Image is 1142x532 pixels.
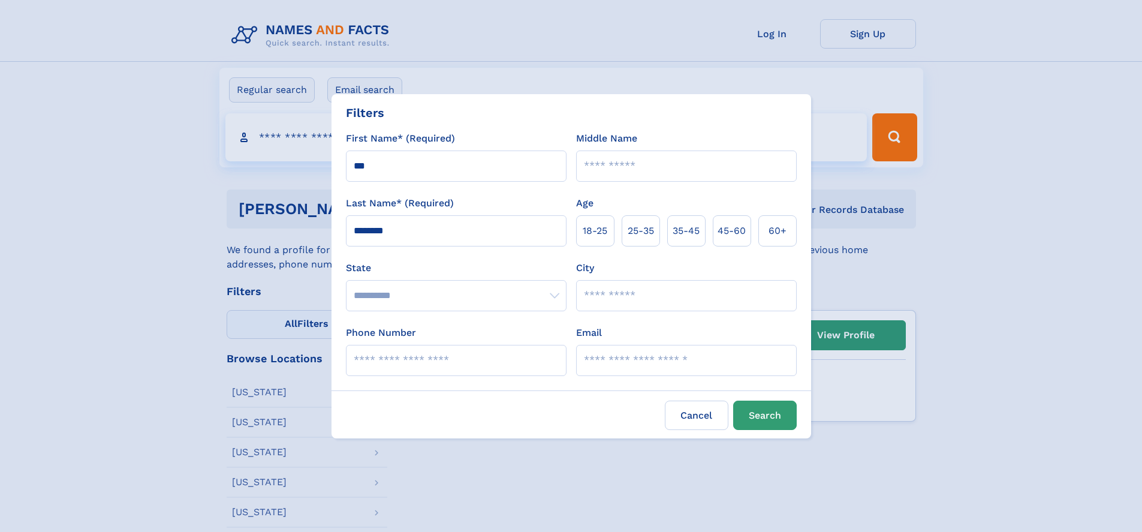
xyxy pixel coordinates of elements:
[346,196,454,211] label: Last Name* (Required)
[346,104,384,122] div: Filters
[733,401,797,430] button: Search
[673,224,700,238] span: 35‑45
[718,224,746,238] span: 45‑60
[583,224,607,238] span: 18‑25
[576,131,637,146] label: Middle Name
[665,401,728,430] label: Cancel
[576,196,593,211] label: Age
[576,261,594,275] label: City
[628,224,654,238] span: 25‑35
[769,224,787,238] span: 60+
[346,261,567,275] label: State
[576,326,602,340] label: Email
[346,131,455,146] label: First Name* (Required)
[346,326,416,340] label: Phone Number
